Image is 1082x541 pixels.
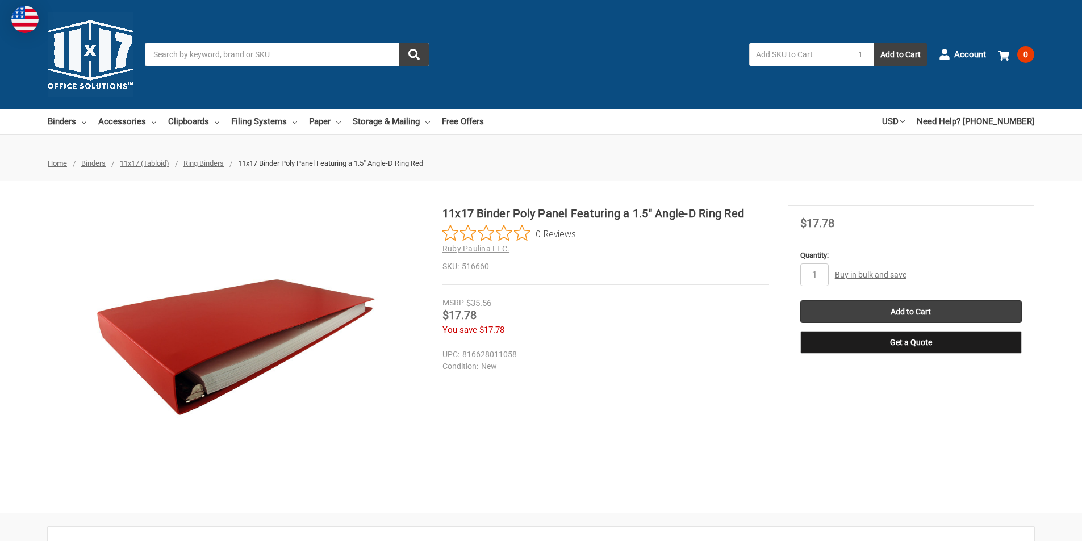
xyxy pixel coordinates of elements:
[442,325,477,335] span: You save
[81,159,106,167] a: Binders
[800,250,1022,261] label: Quantity:
[442,205,769,222] h1: 11x17 Binder Poly Panel Featuring a 1.5" Angle-D Ring Red
[749,43,847,66] input: Add SKU to Cart
[442,261,769,272] dd: 516660
[48,159,67,167] a: Home
[309,109,341,134] a: Paper
[442,244,509,253] a: Ruby Paulina LLC.
[835,270,906,279] a: Buy in bulk and save
[168,109,219,134] a: Clipboards
[442,360,478,372] dt: Condition:
[1017,46,1034,63] span: 0
[998,40,1034,69] a: 0
[11,6,39,33] img: duty and tax information for United States
[183,159,224,167] a: Ring Binders
[917,109,1034,134] a: Need Help? [PHONE_NUMBER]
[874,43,927,66] button: Add to Cart
[800,331,1022,354] button: Get a Quote
[466,298,491,308] span: $35.56
[145,43,429,66] input: Search by keyword, brand or SKU
[442,349,459,360] dt: UPC:
[954,48,986,61] span: Account
[120,159,169,167] a: 11x17 (Tabloid)
[536,225,576,242] span: 0 Reviews
[94,205,378,489] img: 11x17 Binder Poly Panel Featuring a 1.5" Angle-D Ring Red
[442,297,464,309] div: MSRP
[939,40,986,69] a: Account
[479,325,504,335] span: $17.78
[882,109,905,134] a: USD
[442,261,459,272] dt: SKU:
[98,109,156,134] a: Accessories
[442,349,764,360] dd: 816628011058
[442,308,477,322] span: $17.78
[353,109,430,134] a: Storage & Mailing
[48,12,133,97] img: 11x17.com
[442,225,576,242] button: Rated 0 out of 5 stars from 0 reviews. Jump to reviews.
[442,109,484,134] a: Free Offers
[442,360,764,372] dd: New
[238,159,423,167] span: 11x17 Binder Poly Panel Featuring a 1.5" Angle-D Ring Red
[800,216,834,230] span: $17.78
[800,300,1022,323] input: Add to Cart
[231,109,297,134] a: Filing Systems
[48,109,86,134] a: Binders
